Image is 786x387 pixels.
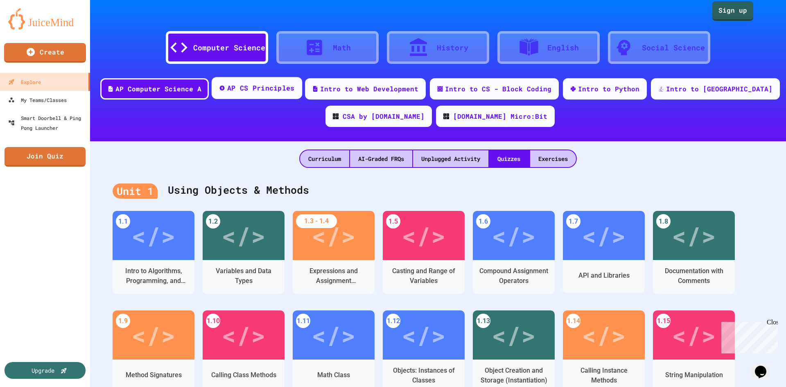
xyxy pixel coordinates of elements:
div: Compound Assignment Operators [479,266,549,286]
div: Casting and Range of Variables [389,266,458,286]
div: Social Science [642,42,705,53]
div: AI-Graded FRQs [350,150,412,167]
div: String Manipulation [665,370,723,380]
img: CODE_logo_RGB.png [443,113,449,119]
div: Unit 1 [113,183,158,199]
a: Join Quiz [5,147,86,167]
div: 1.2 [206,214,220,229]
iframe: chat widget [718,319,778,353]
div: </> [221,317,266,353]
iframe: chat widget [752,354,778,379]
div: Objects: Instances of Classes [389,366,458,385]
div: </> [312,217,356,254]
div: 1.11 [296,314,310,328]
div: Calling Class Methods [211,370,276,380]
div: Intro to Algorithms, Programming, and Compilers [119,266,188,286]
div: 1.15 [656,314,671,328]
div: </> [582,217,626,254]
div: CSA by [DOMAIN_NAME] [343,111,425,121]
div: API and Libraries [578,271,630,281]
div: 1.3 - 1.4 [296,214,337,228]
div: Using Objects & Methods [113,174,763,207]
div: Computer Science [193,42,265,53]
div: Quizzes [489,150,529,167]
div: My Teams/Classes [8,95,67,105]
div: Method Signatures [126,370,182,380]
div: </> [312,317,356,353]
div: Unplugged Activity [413,150,488,167]
div: Chat with us now!Close [3,3,56,52]
div: Intro to [GEOGRAPHIC_DATA] [666,84,772,94]
div: Expressions and Assignment Statements [299,266,368,286]
div: 1.1 [116,214,130,229]
div: Exercises [530,150,576,167]
div: 1.8 [656,214,671,229]
div: 1.10 [206,314,220,328]
div: </> [582,317,626,353]
img: CODE_logo_RGB.png [333,113,339,119]
div: 1.9 [116,314,130,328]
div: [DOMAIN_NAME] Micro:Bit [453,111,547,121]
div: AP Computer Science A [115,84,201,94]
div: Smart Doorbell & Ping Pong Launcher [8,113,87,133]
div: </> [672,317,716,353]
div: History [437,42,468,53]
a: Sign up [712,1,753,21]
div: 1.7 [566,214,580,229]
div: </> [402,217,446,254]
div: </> [131,217,176,254]
div: </> [221,217,266,254]
div: </> [492,217,536,254]
div: Explore [8,77,41,87]
div: </> [672,217,716,254]
div: 1.12 [386,314,400,328]
div: </> [402,317,446,353]
div: 1.6 [476,214,490,229]
div: 1.13 [476,314,490,328]
div: Variables and Data Types [209,266,278,286]
div: Intro to CS - Block Coding [445,84,551,94]
div: Calling Instance Methods [569,366,639,385]
div: 1.5 [386,214,400,229]
div: </> [131,317,176,353]
div: Math [333,42,351,53]
div: 1.14 [566,314,580,328]
div: Documentation with Comments [659,266,729,286]
div: Intro to Python [578,84,639,94]
div: Curriculum [300,150,349,167]
div: </> [492,317,536,353]
div: Upgrade [32,366,54,375]
div: AP CS Principles [227,83,295,93]
div: Intro to Web Development [320,84,418,94]
div: Object Creation and Storage (Instantiation) [479,366,549,385]
img: logo-orange.svg [8,8,82,29]
div: Math Class [317,370,350,380]
div: English [547,42,579,53]
a: Create [4,43,86,63]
